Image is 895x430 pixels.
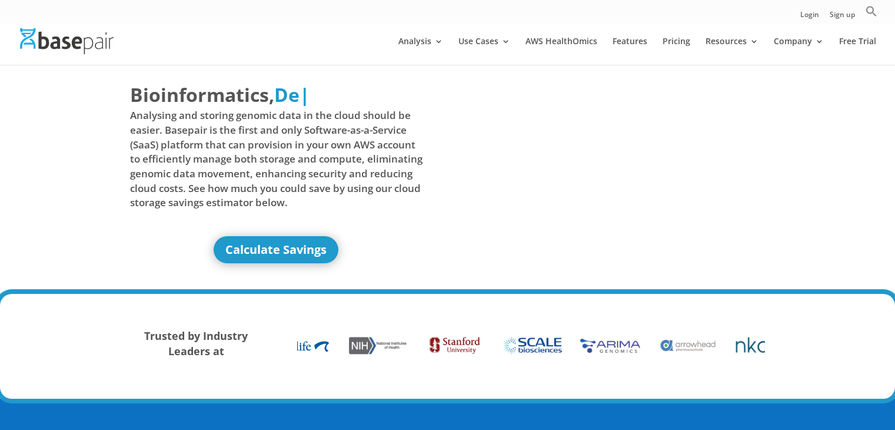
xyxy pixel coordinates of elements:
a: Calculate Savings [214,236,338,263]
a: Sign up [830,11,855,24]
img: Basepair [20,28,114,54]
svg: Search [866,5,877,17]
a: AWS HealthOmics [525,37,597,65]
a: Login [800,11,819,24]
a: Company [774,37,824,65]
a: Pricing [663,37,690,65]
a: Search Icon Link [866,5,877,24]
iframe: Basepair - NGS Analysis Simplified [457,81,750,246]
strong: Trusted by Industry Leaders at [144,329,248,358]
span: Bioinformatics, [130,81,274,108]
a: Free Trial [839,37,876,65]
span: | [300,82,310,107]
span: Analysing and storing genomic data in the cloud should be easier. Basepair is the first and only ... [130,108,423,210]
span: De [274,82,300,107]
a: Features [613,37,647,65]
a: Resources [706,37,758,65]
a: Use Cases [458,37,510,65]
a: Analysis [398,37,443,65]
